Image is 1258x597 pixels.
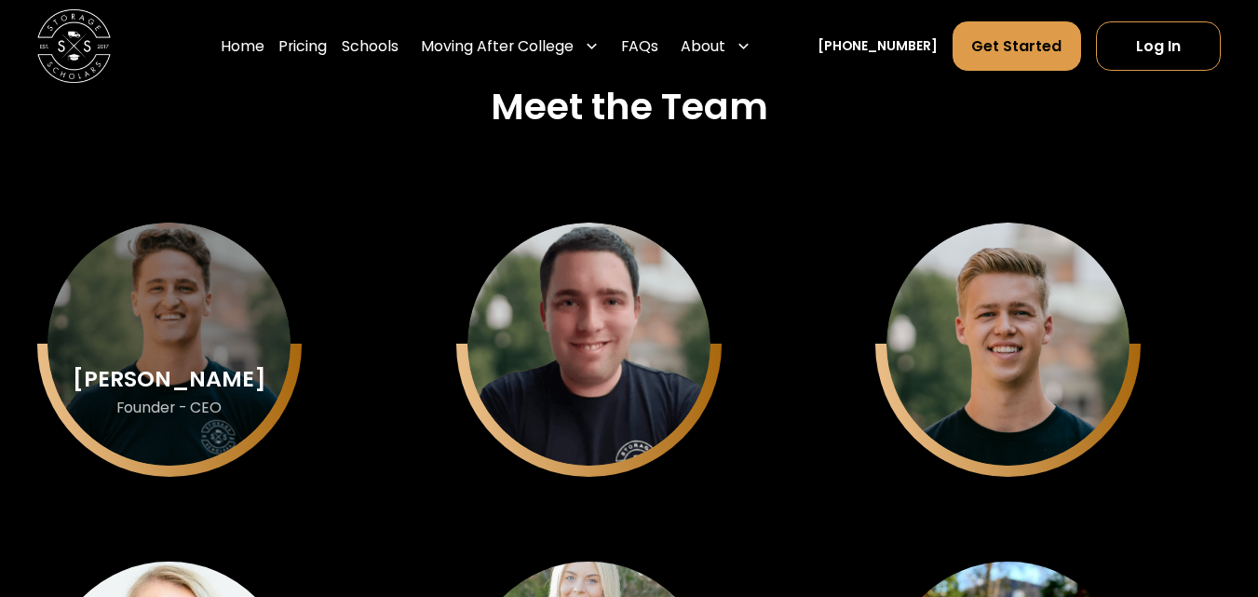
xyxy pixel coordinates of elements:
div: Moving After College [421,35,574,58]
div: Moving After College [413,20,606,72]
a: FAQs [621,20,658,72]
img: Storage Scholars main logo [37,9,111,83]
a: [PHONE_NUMBER] [818,36,938,56]
div: [PERSON_NAME] [73,367,266,391]
a: Get Started [953,21,1082,71]
h3: Meet the Team [491,85,768,129]
div: About [681,35,725,58]
a: Pricing [278,20,327,72]
div: About [673,20,758,72]
a: Schools [342,20,399,72]
div: Founder - CEO [116,399,222,418]
a: Home [221,20,264,72]
a: Log In [1096,21,1221,71]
